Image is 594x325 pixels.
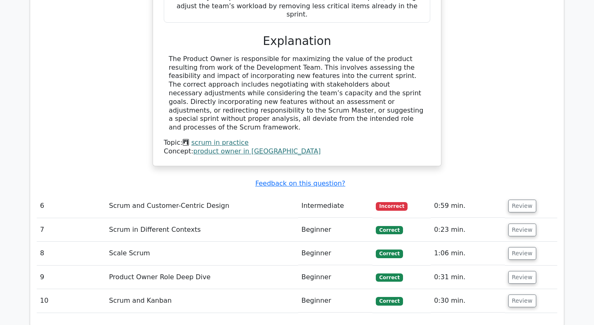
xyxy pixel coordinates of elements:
button: Review [508,271,536,284]
a: Feedback on this question? [255,179,345,187]
span: Correct [376,226,403,234]
div: Topic: [164,139,430,147]
span: Correct [376,297,403,305]
td: Scale Scrum [106,242,298,265]
h3: Explanation [169,34,425,48]
td: 0:30 min. [431,289,504,313]
td: 7 [37,218,106,242]
td: 10 [37,289,106,313]
td: Beginner [298,266,373,289]
td: Scrum and Customer-Centric Design [106,194,298,218]
span: Incorrect [376,202,408,210]
td: Intermediate [298,194,373,218]
span: Correct [376,273,403,282]
td: Beginner [298,218,373,242]
td: 8 [37,242,106,265]
td: 1:06 min. [431,242,504,265]
a: scrum in practice [191,139,249,146]
td: 0:31 min. [431,266,504,289]
td: Scrum in Different Contexts [106,218,298,242]
td: 0:59 min. [431,194,504,218]
td: 9 [37,266,106,289]
span: Correct [376,250,403,258]
button: Review [508,294,536,307]
button: Review [508,200,536,212]
td: Beginner [298,289,373,313]
a: product owner in [GEOGRAPHIC_DATA] [193,147,321,155]
button: Review [508,224,536,236]
td: Beginner [298,242,373,265]
td: Scrum and Kanban [106,289,298,313]
td: 0:23 min. [431,218,504,242]
div: The Product Owner is responsible for maximizing the value of the product resulting from work of t... [169,55,425,132]
button: Review [508,247,536,260]
td: Product Owner Role Deep Dive [106,266,298,289]
div: Concept: [164,147,430,156]
td: 6 [37,194,106,218]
